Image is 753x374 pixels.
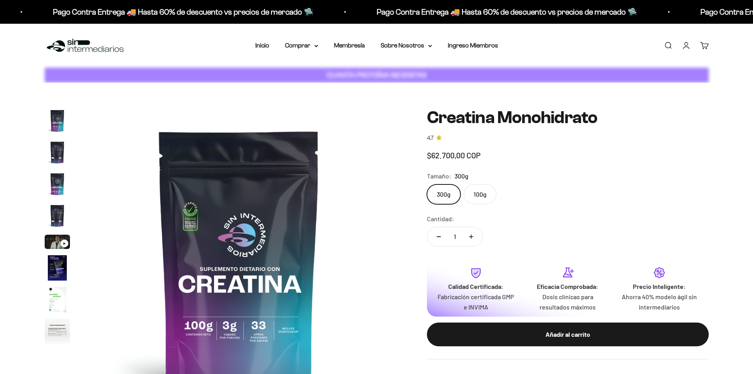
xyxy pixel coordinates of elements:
span: 4.7 [427,134,434,142]
p: Pago Contra Entrega 🚚 Hasta 60% de descuento vs precios de mercado 🛸 [51,6,312,18]
summary: Sobre Nosotros [381,40,432,51]
legend: Tamaño: [427,171,451,181]
button: Ir al artículo 5 [45,235,70,251]
strong: Precio Inteligente: [633,283,686,290]
button: Ir al artículo 2 [45,140,70,167]
button: Ir al artículo 4 [45,203,70,231]
img: Creatina Monohidrato [45,255,70,281]
h1: Creatina Monohidrato [427,108,709,127]
strong: Eficacia Comprobada: [537,283,598,290]
a: 4.74.7 de 5.0 estrellas [427,134,709,142]
strong: CUANTA PROTEÍNA NECESITAS [326,71,427,79]
button: Ir al artículo 1 [45,108,70,136]
img: Creatina Monohidrato [45,171,70,197]
sale-price: $62.700,00 COP [427,149,481,161]
label: Cantidad: [427,214,454,224]
p: Dosis clínicas para resultados máximos [528,292,607,312]
img: Creatina Monohidrato [45,319,70,344]
button: Ir al artículo 7 [45,287,70,315]
a: Ingreso Miembros [448,42,498,49]
button: Ir al artículo 3 [45,171,70,199]
a: Inicio [255,42,269,49]
p: Pago Contra Entrega 🚚 Hasta 60% de descuento vs precios de mercado 🛸 [375,6,636,18]
img: Creatina Monohidrato [45,203,70,228]
summary: Comprar [285,40,318,51]
img: Creatina Monohidrato [45,108,70,133]
p: Fabricación certificada GMP e INVIMA [436,292,515,312]
div: Añadir al carrito [443,329,693,340]
button: Ir al artículo 8 [45,319,70,346]
button: Aumentar cantidad [460,227,483,246]
button: Ir al artículo 6 [45,255,70,283]
button: Reducir cantidad [427,227,450,246]
strong: Calidad Certificada: [448,283,504,290]
img: Creatina Monohidrato [45,140,70,165]
img: Creatina Monohidrato [45,287,70,312]
a: Membresía [334,42,365,49]
button: Añadir al carrito [427,323,709,346]
p: Ahorra 40% modelo ágil sin intermediarios [620,292,699,312]
span: 300g [455,171,468,181]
